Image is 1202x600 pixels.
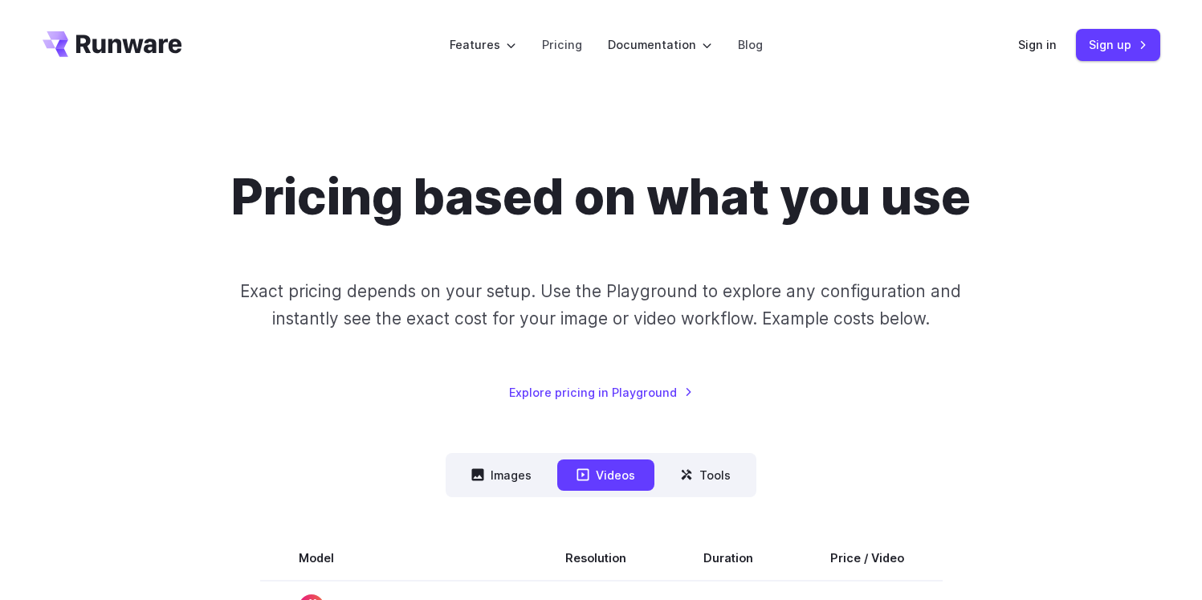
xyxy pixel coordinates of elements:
[231,167,971,227] h1: Pricing based on what you use
[1018,35,1057,54] a: Sign in
[452,459,551,491] button: Images
[608,35,712,54] label: Documentation
[509,383,693,402] a: Explore pricing in Playground
[542,35,582,54] a: Pricing
[43,31,182,57] a: Go to /
[665,536,792,581] th: Duration
[661,459,750,491] button: Tools
[210,278,992,332] p: Exact pricing depends on your setup. Use the Playground to explore any configuration and instantl...
[557,459,654,491] button: Videos
[792,536,943,581] th: Price / Video
[260,536,527,581] th: Model
[738,35,763,54] a: Blog
[527,536,665,581] th: Resolution
[450,35,516,54] label: Features
[1076,29,1160,60] a: Sign up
